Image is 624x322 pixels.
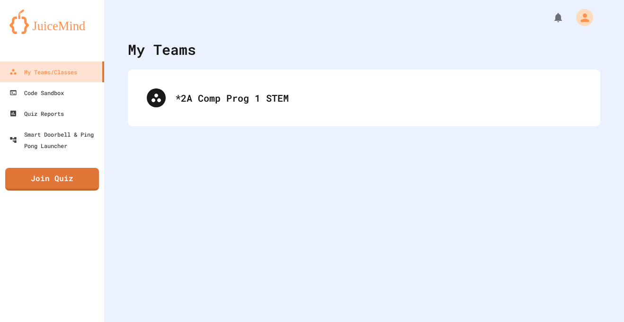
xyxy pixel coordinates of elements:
[175,91,581,105] div: *2A Comp Prog 1 STEM
[566,7,596,28] div: My Account
[5,168,99,191] a: Join Quiz
[9,87,64,98] div: Code Sandbox
[9,66,77,78] div: My Teams/Classes
[535,9,566,26] div: My Notifications
[9,129,100,151] div: Smart Doorbell & Ping Pong Launcher
[128,39,196,60] div: My Teams
[137,79,591,117] div: *2A Comp Prog 1 STEM
[9,9,95,34] img: logo-orange.svg
[9,108,64,119] div: Quiz Reports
